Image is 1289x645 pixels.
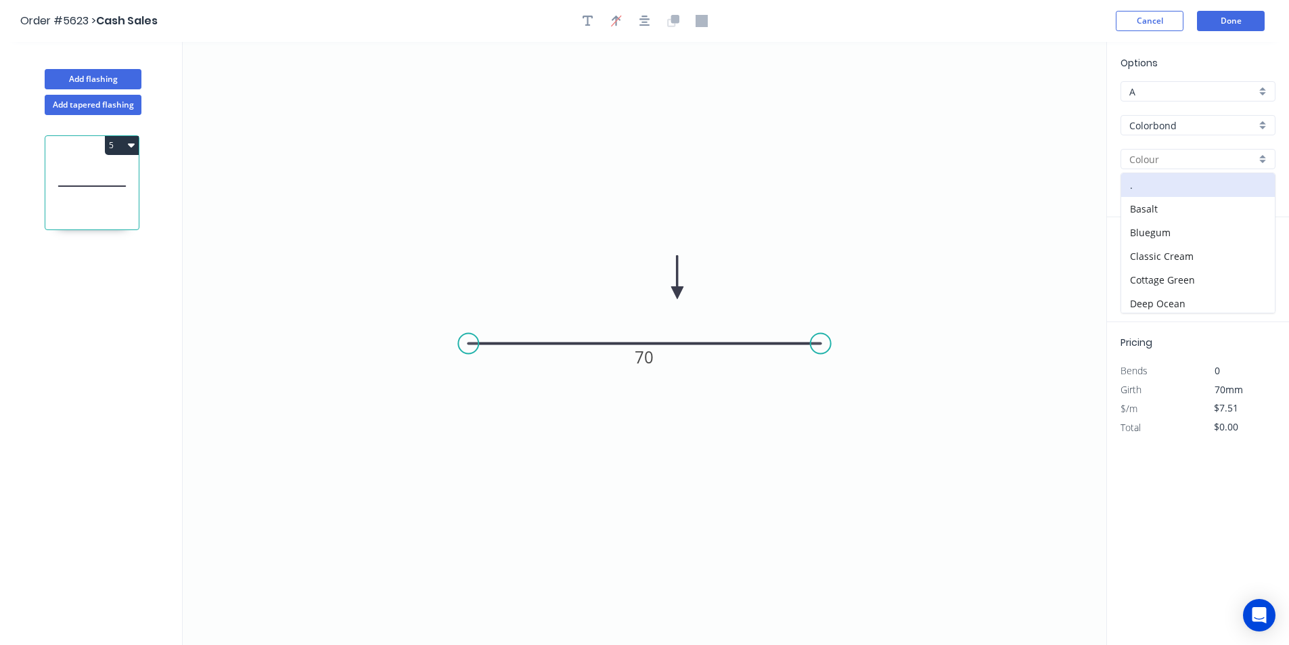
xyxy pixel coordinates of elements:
[1121,364,1148,377] span: Bends
[1129,152,1256,166] input: Colour
[105,136,139,155] button: 5
[183,42,1106,645] svg: 0
[1121,292,1275,315] div: Deep Ocean
[1121,173,1275,197] div: .
[1121,56,1158,70] span: Options
[1121,268,1275,292] div: Cottage Green
[1197,11,1265,31] button: Done
[1215,383,1243,396] span: 70mm
[96,13,158,28] span: Cash Sales
[1243,599,1275,631] div: Open Intercom Messenger
[45,69,141,89] button: Add flashing
[635,346,654,368] tspan: 70
[1121,244,1275,268] div: Classic Cream
[20,13,96,28] span: Order #5623 >
[45,95,141,115] button: Add tapered flashing
[1121,421,1141,434] span: Total
[1129,85,1256,99] input: Price level
[1116,11,1183,31] button: Cancel
[1121,221,1275,244] div: Bluegum
[1129,118,1256,133] input: Material
[1121,383,1141,396] span: Girth
[1121,336,1152,349] span: Pricing
[1121,402,1137,415] span: $/m
[1215,364,1220,377] span: 0
[1121,197,1275,221] div: Basalt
